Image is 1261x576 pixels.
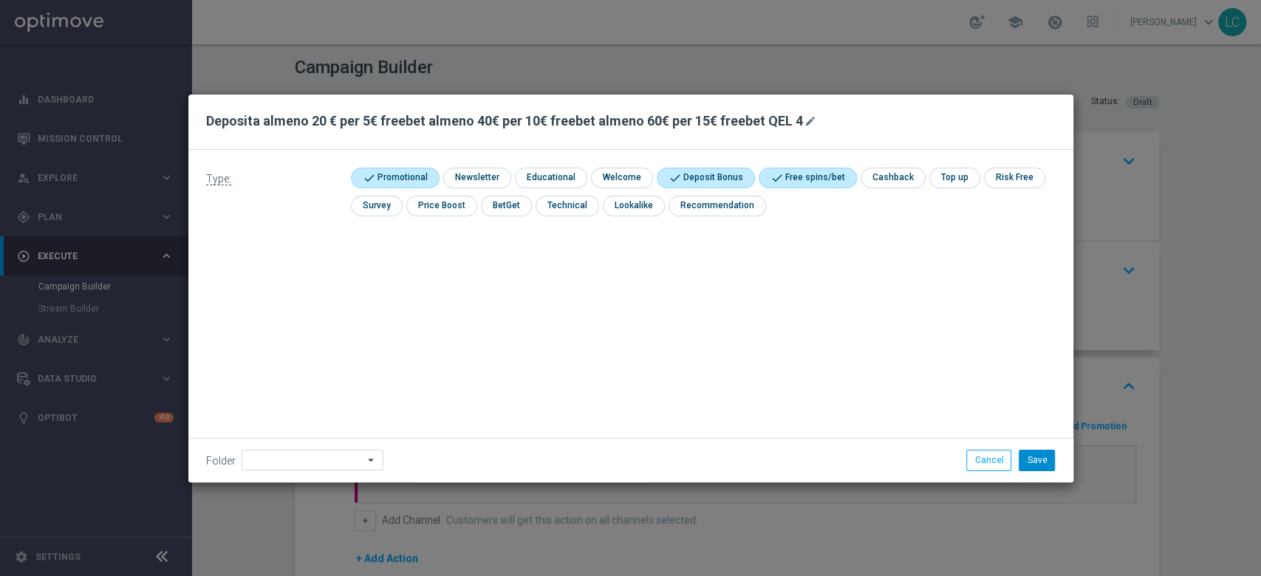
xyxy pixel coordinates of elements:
h2: Deposita almeno 20 € per 5€ freebet almeno 40€ per 10€ freebet almeno 60€ per 15€ freebet QEL 4 [206,112,803,130]
button: Cancel [966,450,1011,470]
span: Type: [206,173,231,185]
i: arrow_drop_down [364,450,379,470]
label: Folder [206,455,236,467]
button: Save [1019,450,1055,470]
i: mode_edit [804,115,816,127]
button: mode_edit [803,112,821,130]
